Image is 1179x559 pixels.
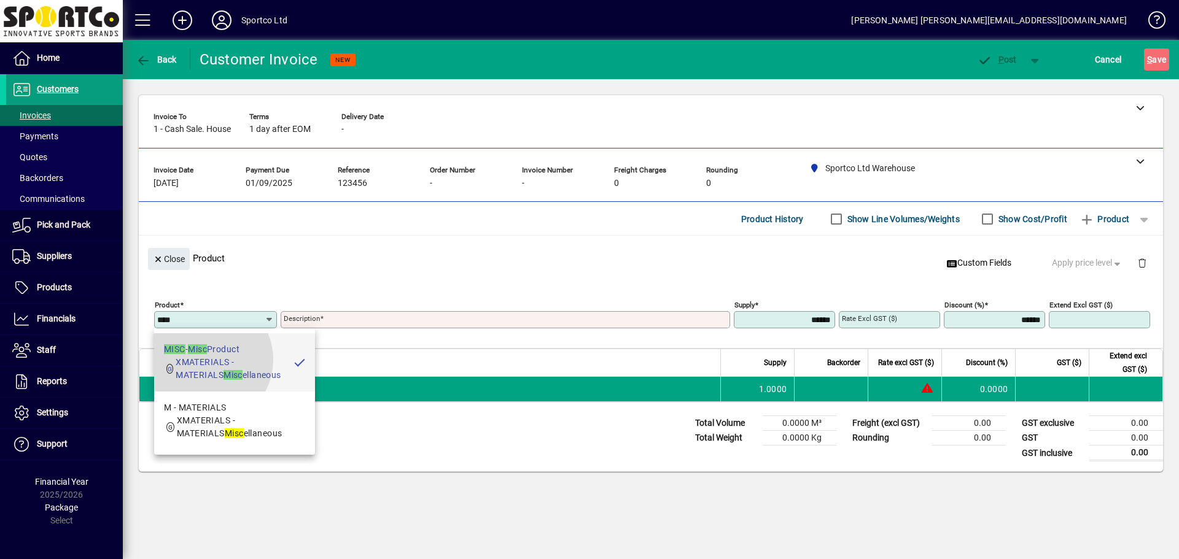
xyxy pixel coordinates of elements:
[6,335,123,366] a: Staff
[12,173,63,183] span: Backorders
[37,314,76,323] span: Financials
[1097,349,1147,376] span: Extend excl GST ($)
[12,131,58,141] span: Payments
[6,429,123,460] a: Support
[202,9,241,31] button: Profile
[1049,301,1113,309] mat-label: Extend excl GST ($)
[37,376,67,386] span: Reports
[1089,431,1163,445] td: 0.00
[1092,48,1125,71] button: Cancel
[736,208,809,230] button: Product History
[6,398,123,428] a: Settings
[186,356,201,369] span: Item
[12,110,51,120] span: Invoices
[1016,445,1089,461] td: GST inclusive
[1089,416,1163,431] td: 0.00
[284,314,320,323] mat-label: Description
[246,179,292,188] span: 01/09/2025
[842,314,897,323] mat-label: Rate excl GST ($)
[338,179,367,188] span: 123456
[977,55,1017,64] span: ost
[229,356,267,369] span: Description
[1095,50,1122,69] span: Cancel
[37,282,72,292] span: Products
[851,10,1127,30] div: [PERSON_NAME] [PERSON_NAME][EMAIL_ADDRESS][DOMAIN_NAME]
[998,55,1004,64] span: P
[1147,55,1152,64] span: S
[1052,256,1123,269] span: Apply price level
[148,248,190,270] button: Close
[35,477,88,487] span: Financial Year
[1147,50,1166,69] span: ave
[6,241,123,272] a: Suppliers
[1127,248,1157,277] button: Delete
[155,301,180,309] mat-label: Product
[1047,252,1128,274] button: Apply price level
[944,301,984,309] mat-label: Discount (%)
[941,252,1016,274] button: Custom Fields
[6,366,123,397] a: Reports
[154,125,231,134] span: 1 - Cash Sale. House
[249,125,311,134] span: 1 day after EOM
[37,439,68,449] span: Support
[1089,445,1163,461] td: 0.00
[966,356,1008,369] span: Discount (%)
[689,416,763,431] td: Total Volume
[37,407,68,417] span: Settings
[941,377,1015,401] td: 0.0000
[764,356,787,369] span: Supply
[6,147,123,168] a: Quotes
[153,249,185,269] span: Close
[971,48,1023,71] button: Post
[200,382,214,396] span: Sportco Ltd Warehouse
[1016,431,1089,445] td: GST
[45,503,78,512] span: Package
[37,84,79,94] span: Customers
[6,304,123,334] a: Financials
[6,168,123,188] a: Backorders
[163,9,202,31] button: Add
[37,345,56,355] span: Staff
[734,301,755,309] mat-label: Supply
[136,55,177,64] span: Back
[932,431,1006,445] td: 0.00
[241,10,287,30] div: Sportco Ltd
[614,179,619,188] span: 0
[763,431,836,445] td: 0.0000 Kg
[741,209,804,229] span: Product History
[878,356,934,369] span: Rate excl GST ($)
[145,253,193,264] app-page-header-button: Close
[12,152,47,162] span: Quotes
[6,188,123,209] a: Communications
[846,431,932,445] td: Rounding
[6,272,123,303] a: Products
[430,179,432,188] span: -
[37,220,90,229] span: Pick and Pack
[932,416,1006,431] td: 0.00
[6,43,123,74] a: Home
[996,213,1067,225] label: Show Cost/Profit
[6,126,123,147] a: Payments
[200,50,318,69] div: Customer Invoice
[946,256,1011,269] span: Custom Fields
[522,179,524,188] span: -
[845,213,960,225] label: Show Line Volumes/Weights
[827,356,860,369] span: Backorder
[154,179,179,188] span: [DATE]
[37,53,60,63] span: Home
[689,431,763,445] td: Total Weight
[763,416,836,431] td: 0.0000 M³
[706,179,711,188] span: 0
[335,56,351,64] span: NEW
[6,105,123,126] a: Invoices
[1057,356,1081,369] span: GST ($)
[37,251,72,261] span: Suppliers
[1139,2,1164,42] a: Knowledge Base
[133,48,180,71] button: Back
[759,383,787,395] span: 1.0000
[846,416,932,431] td: Freight (excl GST)
[139,236,1163,280] div: Product
[12,194,85,204] span: Communications
[6,210,123,241] a: Pick and Pack
[341,125,344,134] span: -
